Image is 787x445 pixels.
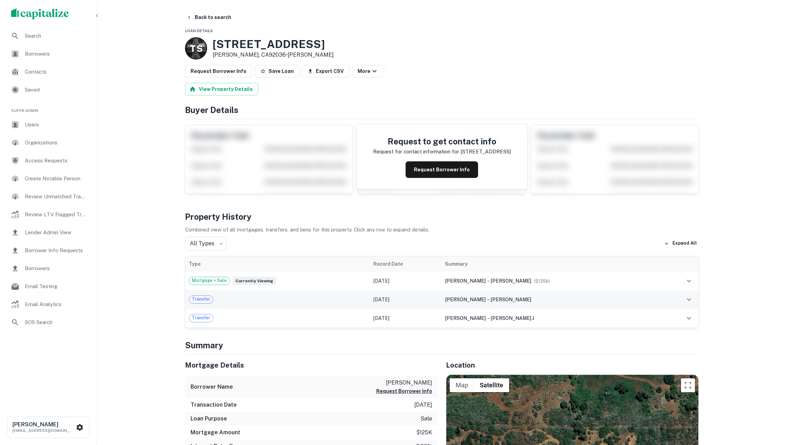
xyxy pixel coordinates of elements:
[25,300,87,309] span: Email Analytics
[490,297,531,302] span: [PERSON_NAME]
[414,401,432,409] p: [DATE]
[376,379,432,387] p: [PERSON_NAME]
[373,135,511,148] h4: Request to get contact info
[420,415,432,423] p: sale
[12,427,75,434] p: [EMAIL_ADDRESS][DOMAIN_NAME]
[25,246,87,255] span: Borrower Info Requests
[6,100,91,116] li: Super Admin
[370,309,441,328] td: [DATE]
[370,272,441,290] td: [DATE]
[302,65,349,77] button: Export CSV
[25,318,87,326] span: SOS Search
[255,65,299,77] button: Save Loan
[185,104,699,116] h4: Buyer Details
[25,139,87,147] span: Organizations
[6,278,91,295] a: Email Testing
[490,278,531,284] span: [PERSON_NAME]
[681,378,695,392] button: Toggle fullscreen view
[406,161,478,178] button: Request Borrower Info
[6,314,91,331] a: SOS Search
[6,134,91,151] a: Organizations
[6,116,91,133] a: Users
[6,188,91,205] a: Review Unmatched Transactions
[25,68,87,76] span: Contacts
[6,152,91,169] a: Access Requests
[25,157,87,165] span: Access Requests
[191,383,233,391] h6: Borrower Name
[6,206,91,223] a: Review LTV Flagged Transactions
[460,148,511,156] p: [STREET_ADDRESS]
[6,64,91,80] a: Contacts
[6,28,91,44] a: Search
[25,50,87,58] span: Borrowers
[185,83,258,95] button: View Property Details
[185,29,213,33] span: Loan Details
[12,422,75,427] h6: [PERSON_NAME]
[534,278,550,284] span: ($ 125k )
[683,294,695,305] button: expand row
[191,428,240,437] h6: Mortgage Amount
[185,256,370,272] th: Type
[185,237,226,250] div: All Types
[376,387,432,395] button: Request Borrower Info
[184,11,234,23] button: Back to search
[25,264,87,273] span: Borrowers
[185,226,699,234] p: Combined view of all mortgages, transfers, and liens for this property. Click any row to expand d...
[25,282,87,291] span: Email Testing
[25,32,87,40] span: Search
[441,256,662,272] th: Summary
[185,210,699,223] h4: Property History
[288,51,334,58] a: [PERSON_NAME]
[25,192,87,201] span: Review Unmatched Transactions
[445,297,486,302] span: [PERSON_NAME]
[213,38,334,51] h3: [STREET_ADDRESS]
[445,296,658,303] div: →
[11,8,69,19] img: capitalize-logo.png
[445,278,486,284] span: [PERSON_NAME]
[6,260,91,277] a: Borrowers
[416,428,432,437] p: $125k
[185,65,252,77] button: Request Borrower Info
[185,339,699,351] h4: Summary
[752,390,787,423] iframe: Chat Widget
[445,314,658,322] div: →
[450,378,474,392] button: Show street map
[683,312,695,324] button: expand row
[352,65,384,77] button: More
[6,224,91,241] a: Lender Admin View
[370,256,441,272] th: Record Date
[213,51,334,59] p: [PERSON_NAME], CA92036 •
[25,228,87,237] span: Lender Admin View
[191,401,237,409] h6: Transaction Date
[490,315,534,321] span: [PERSON_NAME] j
[25,86,87,94] span: Saved
[7,417,89,438] button: [PERSON_NAME][EMAIL_ADDRESS][DOMAIN_NAME]
[191,415,227,423] h6: Loan Purpose
[6,242,91,259] a: Borrower Info Requests
[25,210,87,219] span: Review LTV Flagged Transactions
[25,121,87,129] span: Users
[683,275,695,287] button: expand row
[190,42,202,55] p: T S
[189,314,213,321] span: Transfer
[6,82,91,98] a: Saved
[6,296,91,313] a: Email Analytics
[6,46,91,62] a: Borrowers
[474,378,509,392] button: Show satellite imagery
[6,170,91,187] a: Create Notable Person
[373,148,459,156] p: Request for contact information for
[662,238,699,249] button: Expand All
